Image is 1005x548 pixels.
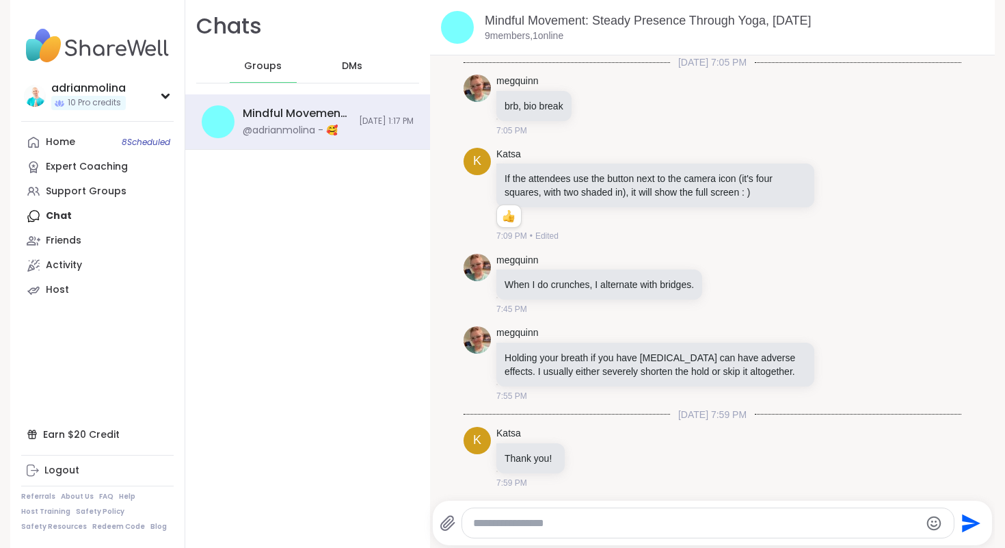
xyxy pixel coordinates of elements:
a: Mindful Movement: Steady Presence Through Yoga, [DATE] [485,14,812,27]
a: megquinn [496,326,539,340]
img: adrianmolina [24,85,46,107]
a: Activity [21,253,174,278]
span: [DATE] 7:05 PM [670,55,755,69]
img: ShareWell Nav Logo [21,22,174,70]
p: 9 members, 1 online [485,29,563,43]
img: https://sharewell-space-live.sfo3.digitaloceanspaces.com/user-generated/f9fcecc2-c3b3-44ac-9c53-8... [464,326,491,354]
p: brb, bio break [505,99,563,113]
span: DMs [342,60,362,73]
a: About Us [61,492,94,501]
a: megquinn [496,254,539,268]
span: 7:09 PM [496,230,527,242]
div: adrianmolina [51,81,126,96]
span: Edited [535,230,559,242]
img: Mindful Movement: Steady Presence Through Yoga, Oct 13 [202,105,234,138]
div: Expert Coaching [46,160,128,174]
button: Emoji picker [926,515,942,532]
a: Logout [21,458,174,483]
div: Home [46,135,75,149]
a: Referrals [21,492,55,501]
a: Katsa [496,427,521,441]
span: 7:55 PM [496,390,527,402]
a: Support Groups [21,179,174,204]
a: Katsa [496,148,521,161]
span: 7:05 PM [496,125,527,137]
a: Redeem Code [92,522,145,532]
a: FAQ [99,492,113,501]
a: Host Training [21,507,70,517]
a: Host [21,278,174,302]
a: Safety Policy [76,507,124,517]
span: K [473,431,481,449]
p: Holding your breath if you have [MEDICAL_DATA] can have adverse effects. I usually either severel... [505,351,806,378]
img: https://sharewell-space-live.sfo3.digitaloceanspaces.com/user-generated/f9fcecc2-c3b3-44ac-9c53-8... [464,75,491,102]
button: Reactions: like [501,211,515,222]
div: Friends [46,234,81,248]
div: Reaction list [497,205,521,227]
div: Support Groups [46,185,126,198]
textarea: Type your message [473,517,920,530]
a: Safety Resources [21,522,87,532]
span: K [473,152,481,170]
p: Thank you! [505,452,557,465]
h1: Chats [196,11,262,42]
div: Host [46,283,69,297]
img: https://sharewell-space-live.sfo3.digitaloceanspaces.com/user-generated/f9fcecc2-c3b3-44ac-9c53-8... [464,254,491,281]
a: Friends [21,229,174,253]
span: 8 Scheduled [122,137,170,148]
a: Home8Scheduled [21,130,174,155]
span: 7:59 PM [496,477,527,489]
p: If the attendees use the button next to the camera icon (it's four squares, with two shaded in), ... [505,172,806,199]
a: Expert Coaching [21,155,174,179]
div: Earn $20 Credit [21,422,174,447]
span: 7:45 PM [496,303,527,315]
div: Mindful Movement: Steady Presence Through Yoga, [DATE] [243,106,351,121]
img: Mindful Movement: Steady Presence Through Yoga, Oct 13 [441,11,474,44]
a: megquinn [496,75,539,88]
div: Activity [46,259,82,272]
a: Help [119,492,135,501]
a: Blog [150,522,167,532]
span: [DATE] 7:59 PM [670,408,755,421]
div: @adrianmolina - 🥰 [243,124,338,138]
span: [DATE] 1:17 PM [359,116,414,127]
div: Logout [44,464,79,478]
button: Send [954,508,985,538]
p: When I do crunches, I alternate with bridges. [505,278,694,291]
span: • [530,230,533,242]
span: 10 Pro credits [68,97,121,109]
span: Groups [244,60,282,73]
